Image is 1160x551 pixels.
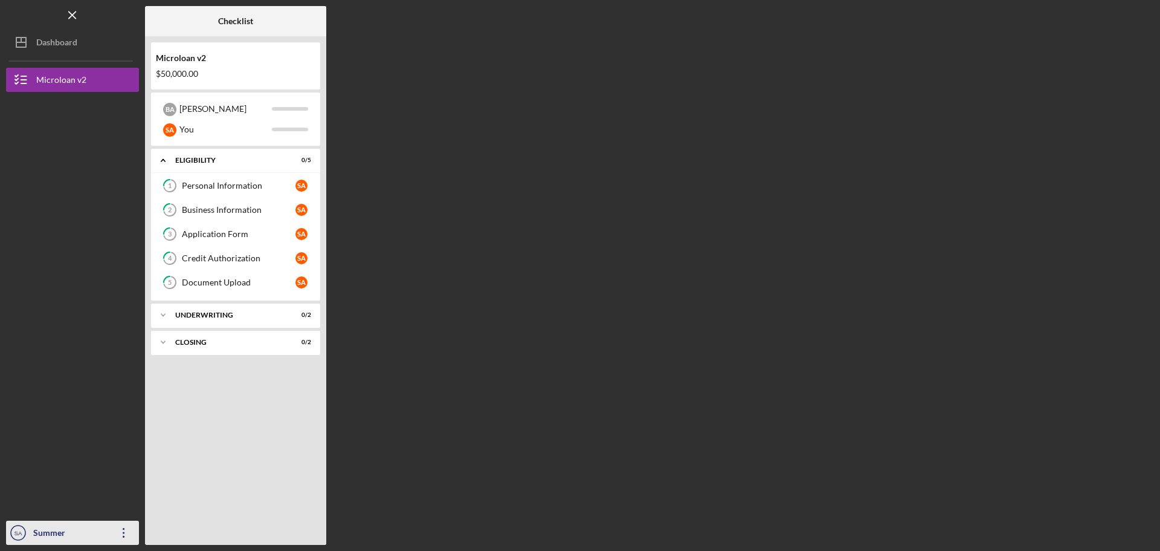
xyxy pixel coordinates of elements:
[182,278,295,287] div: Document Upload
[163,103,176,116] div: B A
[156,53,315,63] div: Microloan v2
[295,228,308,240] div: S A
[175,157,281,164] div: Eligibility
[175,311,281,319] div: Underwriting
[218,16,253,26] b: Checklist
[156,69,315,79] div: $50,000.00
[289,157,311,164] div: 0 / 5
[168,182,172,190] tspan: 1
[163,123,176,137] div: S A
[36,30,77,57] div: Dashboard
[295,276,308,289] div: S A
[289,311,311,319] div: 0 / 2
[182,205,295,215] div: Business Information
[157,222,314,246] a: 3Application FormSA
[182,229,295,239] div: Application Form
[157,246,314,270] a: 4Credit AuthorizationSA
[168,279,172,287] tspan: 5
[6,68,139,92] button: Microloan v2
[157,174,314,198] a: 1Personal InformationSA
[157,198,314,222] a: 2Business InformationSA
[182,253,295,263] div: Credit Authorization
[14,530,22,536] text: SA
[179,99,272,119] div: [PERSON_NAME]
[157,270,314,295] a: 5Document UploadSA
[295,180,308,192] div: S A
[168,230,172,238] tspan: 3
[182,181,295,191] div: Personal Information
[295,252,308,264] div: S A
[6,30,139,54] button: Dashboard
[36,68,86,95] div: Microloan v2
[175,339,281,346] div: Closing
[289,339,311,346] div: 0 / 2
[168,255,172,262] tspan: 4
[295,204,308,216] div: S A
[6,521,139,545] button: SASummer [PERSON_NAME]
[168,206,172,214] tspan: 2
[179,119,272,140] div: You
